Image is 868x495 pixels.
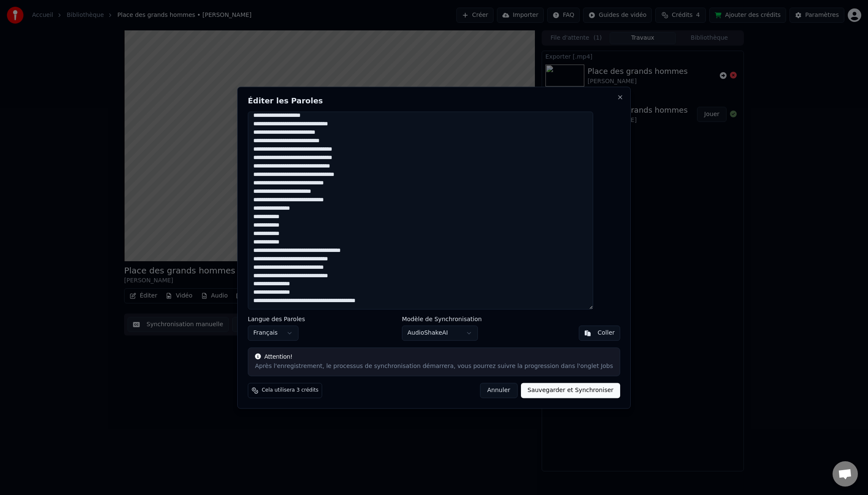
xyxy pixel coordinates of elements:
button: Coller [579,325,621,341]
div: Après l'enregistrement, le processus de synchronisation démarrera, vous pourrez suivre la progres... [255,362,613,371]
div: Coller [598,329,615,337]
button: Annuler [480,383,517,398]
span: Cela utilisera 3 crédits [262,387,318,394]
label: Langue des Paroles [248,316,305,322]
h2: Éditer les Paroles [248,97,620,105]
button: Sauvegarder et Synchroniser [521,383,621,398]
label: Modèle de Synchronisation [402,316,482,322]
div: Attention! [255,353,613,361]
